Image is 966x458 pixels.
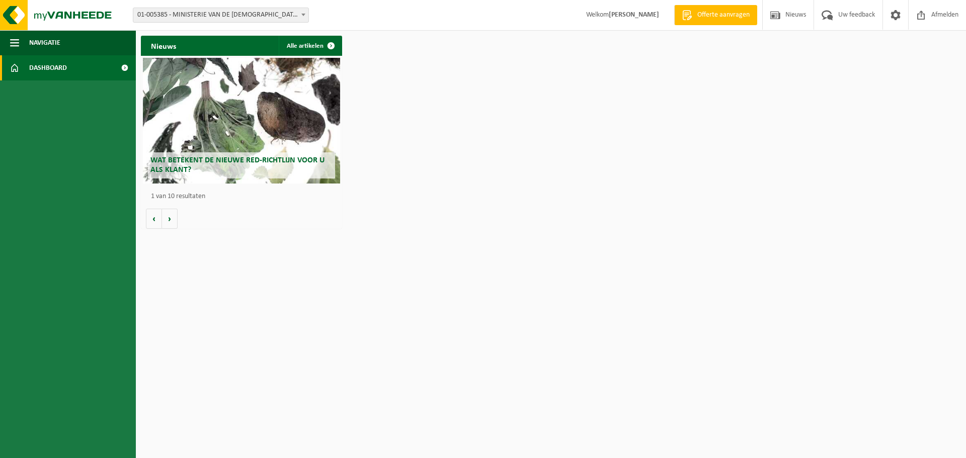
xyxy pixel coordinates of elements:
[150,156,325,174] span: Wat betekent de nieuwe RED-richtlijn voor u als klant?
[141,36,186,55] h2: Nieuws
[674,5,757,25] a: Offerte aanvragen
[133,8,309,23] span: 01-005385 - MINISTERIE VAN DE VLAAMSE GEMEENSCHAP - SINT-MICHIELS
[609,11,659,19] strong: [PERSON_NAME]
[143,58,340,184] a: Wat betekent de nieuwe RED-richtlijn voor u als klant?
[695,10,752,20] span: Offerte aanvragen
[133,8,308,22] span: 01-005385 - MINISTERIE VAN DE VLAAMSE GEMEENSCHAP - SINT-MICHIELS
[279,36,341,56] a: Alle artikelen
[146,209,162,229] button: Vorige
[162,209,178,229] button: Volgende
[29,30,60,55] span: Navigatie
[29,55,67,80] span: Dashboard
[151,193,337,200] p: 1 van 10 resultaten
